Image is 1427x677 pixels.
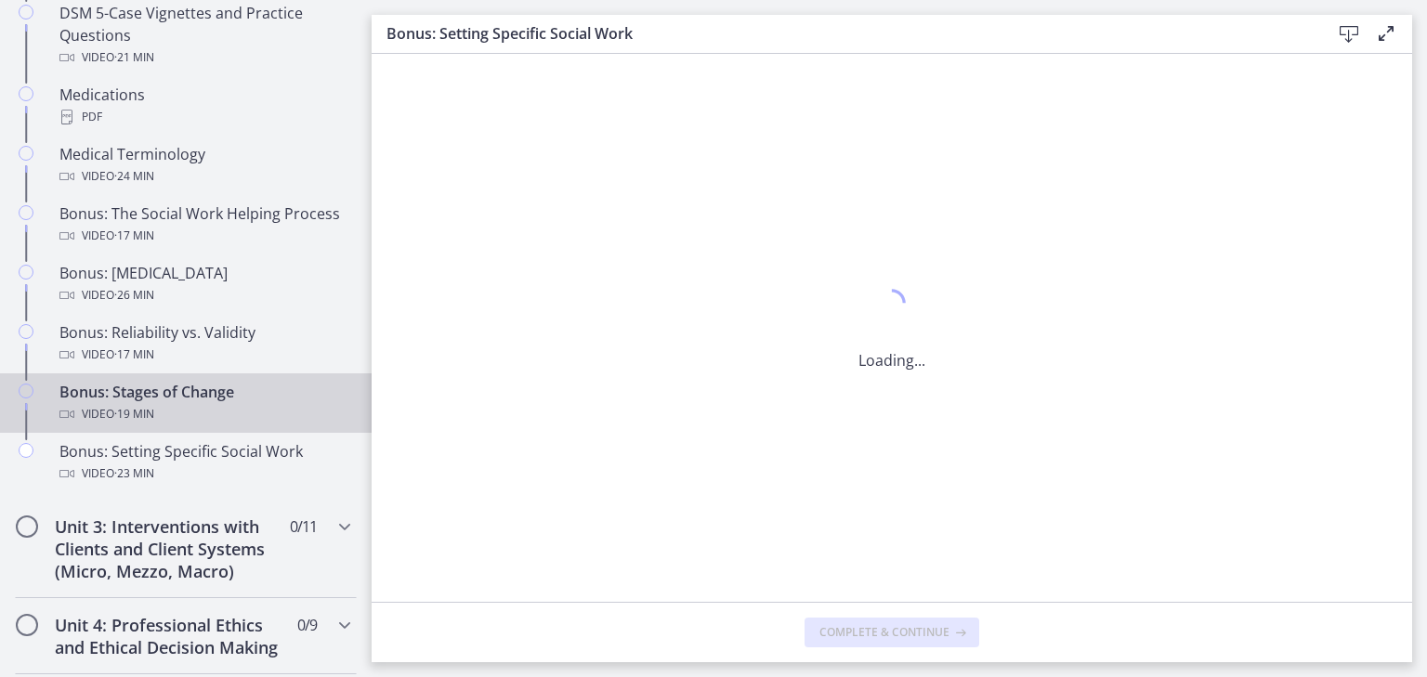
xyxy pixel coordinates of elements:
div: Video [59,165,349,188]
span: 0 / 11 [290,515,317,538]
div: DSM 5-Case Vignettes and Practice Questions [59,2,349,69]
div: 1 [858,284,925,327]
div: Video [59,225,349,247]
span: 0 / 9 [297,614,317,636]
span: · 17 min [114,225,154,247]
span: · 17 min [114,344,154,366]
span: Complete & continue [819,625,949,640]
p: Loading... [858,349,925,371]
span: · 24 min [114,165,154,188]
h3: Bonus: Setting Specific Social Work [386,22,1301,45]
div: Bonus: Setting Specific Social Work [59,440,349,485]
div: Video [59,462,349,485]
div: Bonus: Stages of Change [59,381,349,425]
div: Bonus: Reliability vs. Validity [59,321,349,366]
div: Video [59,284,349,306]
span: · 23 min [114,462,154,485]
div: Medications [59,84,349,128]
h2: Unit 3: Interventions with Clients and Client Systems (Micro, Mezzo, Macro) [55,515,281,582]
div: Bonus: The Social Work Helping Process [59,202,349,247]
span: · 19 min [114,403,154,425]
div: PDF [59,106,349,128]
h2: Unit 4: Professional Ethics and Ethical Decision Making [55,614,281,658]
div: Bonus: [MEDICAL_DATA] [59,262,349,306]
button: Complete & continue [805,618,979,647]
div: Video [59,344,349,366]
div: Video [59,403,349,425]
div: Medical Terminology [59,143,349,188]
span: · 21 min [114,46,154,69]
div: Video [59,46,349,69]
span: · 26 min [114,284,154,306]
